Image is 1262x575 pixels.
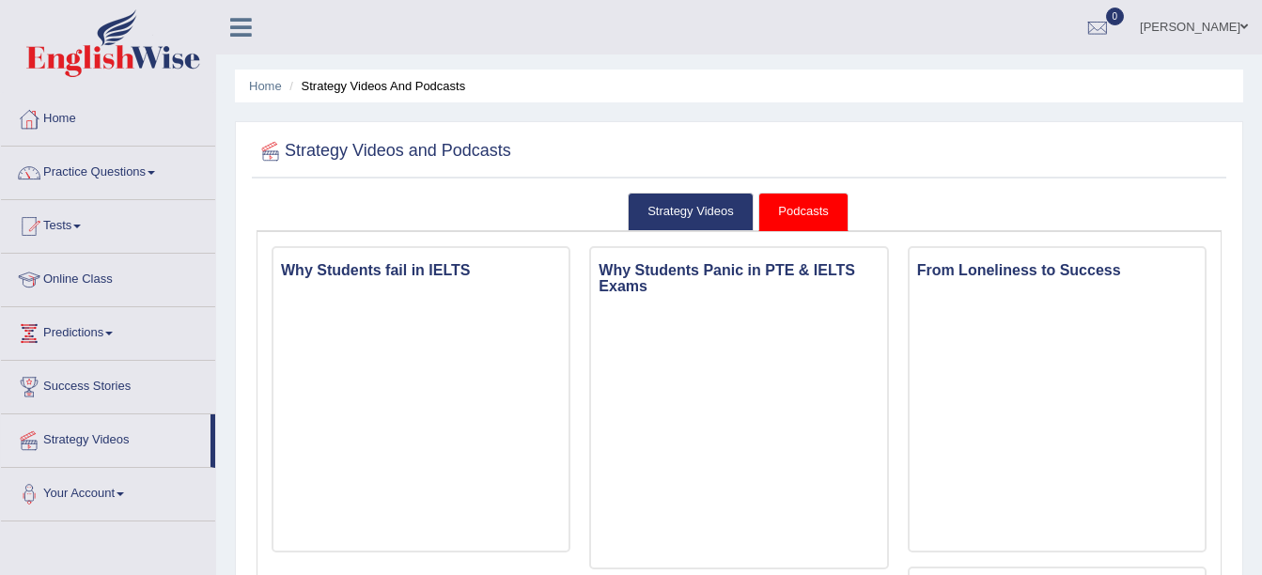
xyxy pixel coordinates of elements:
[591,257,886,300] h3: Why Students Panic in PTE & IELTS Exams
[1,93,215,140] a: Home
[273,257,569,284] h3: Why Students fail in IELTS
[1,468,215,515] a: Your Account
[249,79,282,93] a: Home
[1,254,215,301] a: Online Class
[1,307,215,354] a: Predictions
[910,257,1205,284] h3: From Loneliness to Success
[758,193,848,231] a: Podcasts
[1,147,215,194] a: Practice Questions
[1,414,210,461] a: Strategy Videos
[1,200,215,247] a: Tests
[1106,8,1125,25] span: 0
[628,193,754,231] a: Strategy Videos
[1,361,215,408] a: Success Stories
[257,137,511,165] h2: Strategy Videos and Podcasts
[285,77,465,95] li: Strategy Videos and Podcasts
